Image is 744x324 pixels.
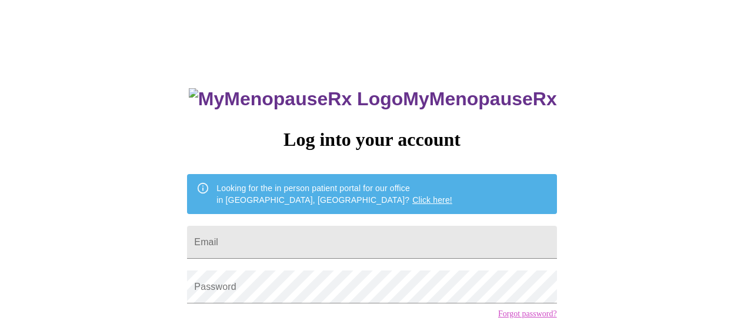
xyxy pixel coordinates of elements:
[187,129,556,151] h3: Log into your account
[216,178,452,211] div: Looking for the in person patient portal for our office in [GEOGRAPHIC_DATA], [GEOGRAPHIC_DATA]?
[189,88,403,110] img: MyMenopauseRx Logo
[498,309,557,319] a: Forgot password?
[189,88,557,110] h3: MyMenopauseRx
[412,195,452,205] a: Click here!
